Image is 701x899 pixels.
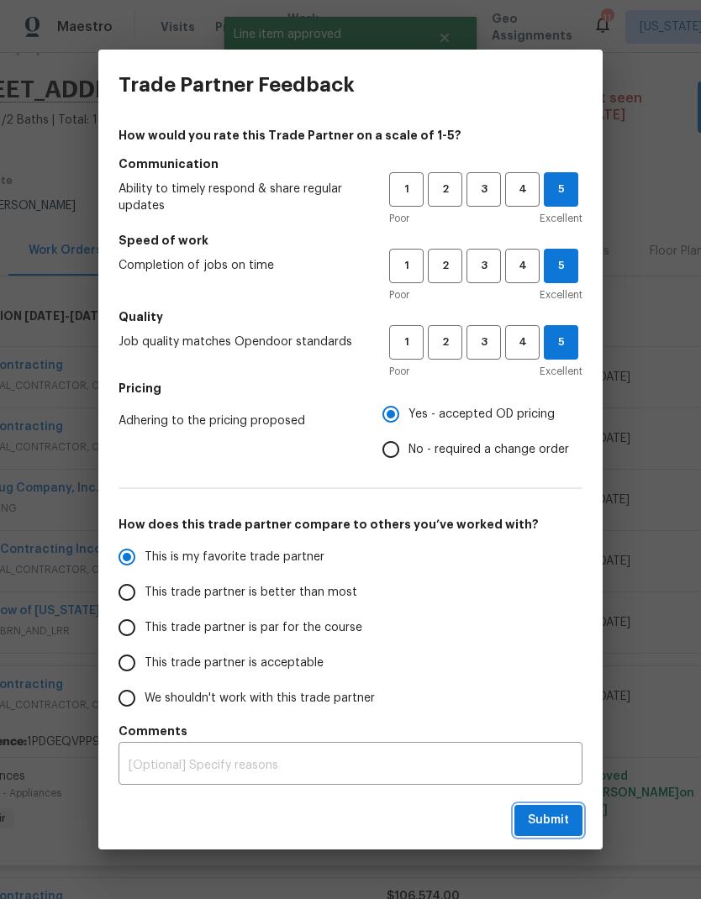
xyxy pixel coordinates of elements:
[119,155,582,172] h5: Communication
[514,805,582,836] button: Submit
[389,325,424,360] button: 1
[545,180,577,199] span: 5
[507,180,538,199] span: 4
[408,441,569,459] span: No - required a change order
[119,308,582,325] h5: Quality
[507,333,538,352] span: 4
[119,181,362,214] span: Ability to timely respond & share regular updates
[389,363,409,380] span: Poor
[145,690,375,707] span: We shouldn't work with this trade partner
[391,256,422,276] span: 1
[540,287,582,303] span: Excellent
[544,249,578,283] button: 5
[391,180,422,199] span: 1
[428,249,462,283] button: 2
[545,256,577,276] span: 5
[119,539,582,716] div: How does this trade partner compare to others you’ve worked with?
[540,210,582,227] span: Excellent
[119,334,362,350] span: Job quality matches Opendoor standards
[389,287,409,303] span: Poor
[466,172,501,207] button: 3
[430,256,461,276] span: 2
[544,172,578,207] button: 5
[466,325,501,360] button: 3
[119,232,582,249] h5: Speed of work
[505,249,540,283] button: 4
[468,256,499,276] span: 3
[389,210,409,227] span: Poor
[119,127,582,144] h4: How would you rate this Trade Partner on a scale of 1-5?
[145,549,324,566] span: This is my favorite trade partner
[119,516,582,533] h5: How does this trade partner compare to others you’ve worked with?
[119,723,582,739] h5: Comments
[382,397,582,467] div: Pricing
[505,325,540,360] button: 4
[119,73,355,97] h3: Trade Partner Feedback
[428,172,462,207] button: 2
[544,325,578,360] button: 5
[119,257,362,274] span: Completion of jobs on time
[505,172,540,207] button: 4
[540,363,582,380] span: Excellent
[468,333,499,352] span: 3
[119,413,356,429] span: Adhering to the pricing proposed
[430,333,461,352] span: 2
[145,655,324,672] span: This trade partner is acceptable
[468,180,499,199] span: 3
[507,256,538,276] span: 4
[430,180,461,199] span: 2
[408,406,555,423] span: Yes - accepted OD pricing
[389,172,424,207] button: 1
[389,249,424,283] button: 1
[545,333,577,352] span: 5
[119,380,582,397] h5: Pricing
[466,249,501,283] button: 3
[391,333,422,352] span: 1
[145,619,362,637] span: This trade partner is par for the course
[528,810,569,831] span: Submit
[428,325,462,360] button: 2
[145,584,357,602] span: This trade partner is better than most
